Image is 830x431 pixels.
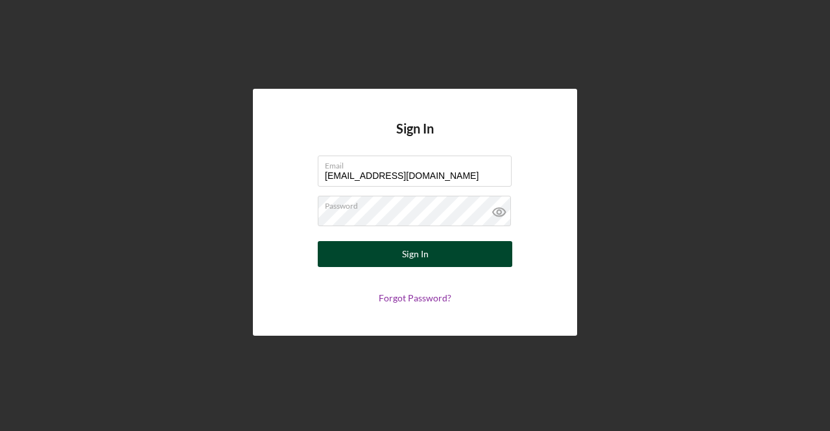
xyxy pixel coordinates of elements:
a: Forgot Password? [379,292,451,303]
div: Sign In [402,241,429,267]
button: Sign In [318,241,512,267]
h4: Sign In [396,121,434,156]
label: Email [325,156,512,170]
label: Password [325,196,512,211]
